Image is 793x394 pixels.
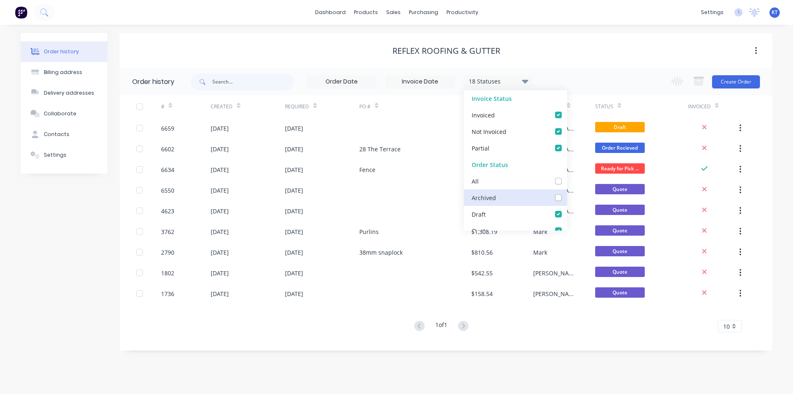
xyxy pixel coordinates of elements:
span: Quote [595,205,645,215]
div: [DATE] [285,227,303,236]
span: Quote [595,184,645,194]
div: Settings [44,151,66,159]
div: $810.56 [471,248,493,257]
div: Order history [44,48,79,55]
div: 2790 [161,248,174,257]
div: Status [595,103,613,110]
div: Archived [472,193,496,202]
div: Not Invoiced [472,127,506,136]
div: [DATE] [211,289,229,298]
div: 4623 [161,207,174,215]
div: Billing address [44,69,82,76]
div: Mark [533,248,547,257]
div: 3762 [161,227,174,236]
button: Billing address [21,62,107,83]
div: Draft [472,210,486,218]
div: # [161,103,164,110]
div: [DATE] [285,248,303,257]
div: 18 Statuses [464,77,533,86]
button: Settings [21,145,107,165]
div: [DATE] [285,124,303,133]
div: 38mm snaplock [359,248,403,257]
a: dashboard [311,6,350,19]
span: 10 [723,322,730,331]
div: [PERSON_NAME] [533,289,579,298]
div: Fence [359,165,375,174]
div: All [472,177,479,185]
div: $542.55 [471,269,493,277]
div: Created [211,95,285,118]
div: [DATE] [211,186,229,195]
div: [DATE] [211,145,229,153]
div: 6634 [161,165,174,174]
div: Collaborate [44,110,76,117]
div: [DATE] [285,186,303,195]
span: Quote [595,267,645,277]
div: 6550 [161,186,174,195]
div: Created [211,103,233,110]
div: Invoiced [472,110,495,119]
div: [DATE] [285,165,303,174]
button: Delivery addresses [21,83,107,103]
div: [DATE] [285,289,303,298]
div: 1736 [161,289,174,298]
div: purchasing [405,6,442,19]
span: KT [772,9,778,16]
span: Order Recieved [595,143,645,153]
div: $1,308.19 [471,227,497,236]
span: Draft [595,122,645,132]
button: Create Order [712,75,760,88]
div: products [350,6,382,19]
input: Order Date [307,76,376,88]
div: 6602 [161,145,174,153]
div: $158.54 [471,289,493,298]
span: Ready for Pick ... [595,163,645,174]
button: Collaborate [21,103,107,124]
div: [DATE] [211,165,229,174]
div: 1802 [161,269,174,277]
div: 28 The Terrace [359,145,401,153]
div: productivity [442,6,482,19]
div: [DATE] [285,145,303,153]
img: Factory [15,6,27,19]
div: Mark [533,227,547,236]
div: settings [697,6,728,19]
div: Status [595,95,688,118]
div: Invoiced [688,103,711,110]
div: [DATE] [211,248,229,257]
input: Invoice Date [385,76,455,88]
input: Search... [212,74,294,90]
div: [PERSON_NAME] [533,269,579,277]
div: [DATE] [211,207,229,215]
div: Partial [472,143,489,152]
button: Order history [21,41,107,62]
span: Quote [595,287,645,298]
div: 1 of 1 [435,320,447,332]
div: sales [382,6,405,19]
div: Quote [472,226,489,235]
div: Order Status [464,156,567,173]
span: Quote [595,246,645,256]
div: Invoiced [688,95,738,118]
div: [DATE] [211,227,229,236]
div: [DATE] [285,269,303,277]
div: Reflex Roofing & Gutter [392,46,500,56]
div: [DATE] [211,269,229,277]
div: Invoice Status [464,90,567,107]
div: PO # [359,95,471,118]
div: Required [285,95,359,118]
div: Contacts [44,131,69,138]
div: 6659 [161,124,174,133]
div: Required [285,103,309,110]
div: # [161,95,211,118]
button: Contacts [21,124,107,145]
div: PO # [359,103,370,110]
div: Purlins [359,227,379,236]
span: Quote [595,225,645,236]
div: [DATE] [285,207,303,215]
div: Order history [132,77,174,87]
div: Delivery addresses [44,89,94,97]
div: [DATE] [211,124,229,133]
